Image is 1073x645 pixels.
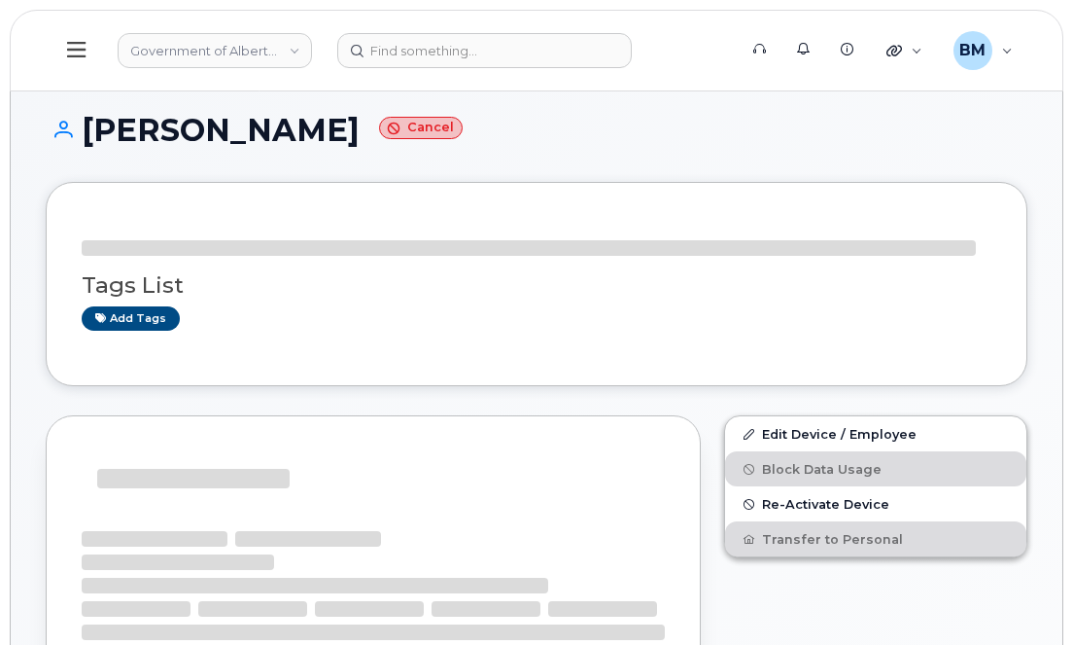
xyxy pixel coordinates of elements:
[725,416,1026,451] a: Edit Device / Employee
[46,113,1027,147] h1: [PERSON_NAME]
[725,521,1026,556] button: Transfer to Personal
[762,497,889,512] span: Re-Activate Device
[725,451,1026,486] button: Block Data Usage
[379,117,463,139] small: Cancel
[82,273,991,298] h3: Tags List
[725,486,1026,521] button: Re-Activate Device
[82,306,180,331] a: Add tags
